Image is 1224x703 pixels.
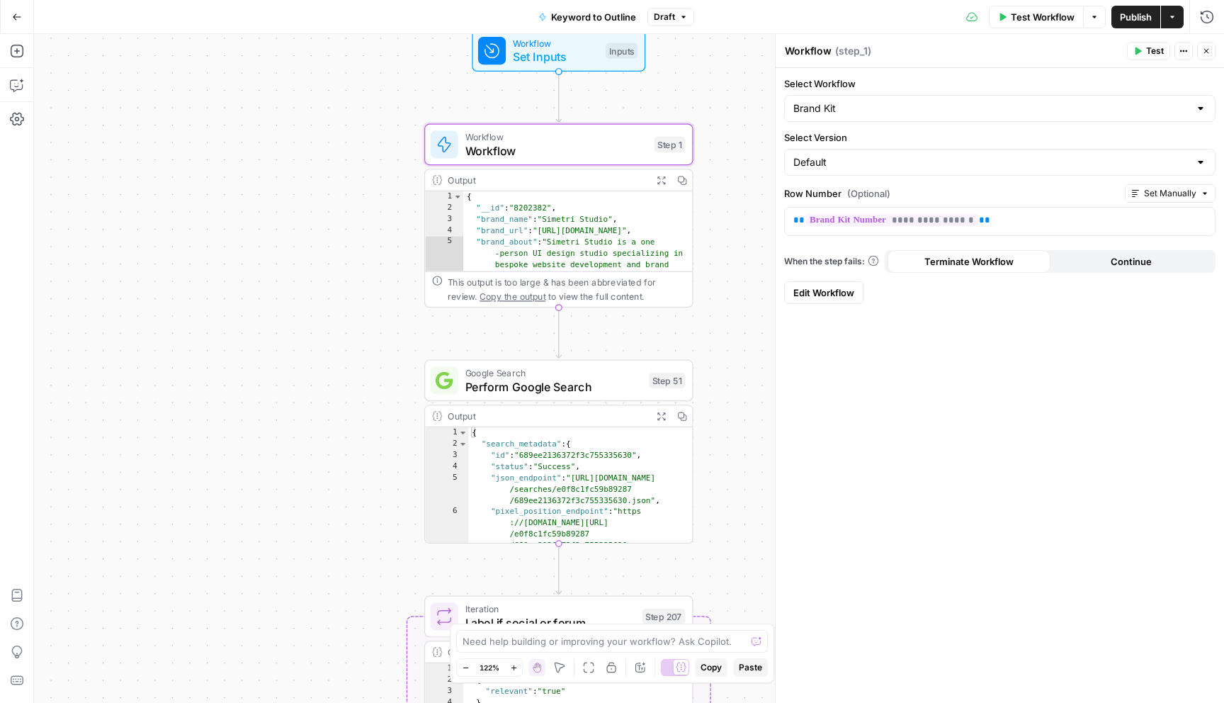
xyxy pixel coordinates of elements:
div: 4 [425,461,468,473]
div: 1 [425,663,463,675]
g: Edge from step_1 to step_51 [556,308,561,358]
span: Copy the output [480,291,545,302]
span: Copy [701,661,722,674]
button: Test Workflow [989,6,1083,28]
div: 4 [425,225,463,237]
a: When the step fails: [784,255,879,268]
span: Continue [1111,254,1152,269]
g: Edge from start to step_1 [556,72,561,122]
g: Edge from step_51 to step_207 [556,544,561,594]
input: Brand Kit [793,101,1189,116]
div: This output is too large & has been abbreviated for review. to view the full content. [448,276,685,303]
div: Output [448,409,645,423]
div: Output [448,173,645,187]
div: WorkflowWorkflowStep 1Output{ "__id":"8202382", "brand_name":"Simetri Studio", "brand_url":"[URL]... [424,123,693,308]
a: Edit Workflow [784,281,863,304]
div: Google SearchPerform Google SearchStep 51Output{ "search_metadata":{ "id":"689ee2136372f3c7553356... [424,360,693,544]
span: Toggle code folding, rows 1 through 373 [458,427,467,439]
span: Toggle code folding, rows 1 through 16 [453,191,462,203]
div: Output [448,645,645,659]
div: Step 207 [642,609,685,624]
input: Default [793,155,1189,169]
span: Workflow [465,130,647,144]
span: Iteration [465,602,635,616]
div: 5 [425,237,463,429]
div: 2 [425,675,463,686]
label: Row Number [784,186,1119,201]
span: Set Inputs [513,48,599,65]
span: (Optional) [847,186,890,201]
span: Test [1146,45,1164,57]
div: 6 [425,506,468,563]
button: Set Manually [1125,184,1215,203]
div: 3 [425,450,468,461]
span: Workflow [513,36,599,50]
span: Toggle code folding, rows 2 through 12 [458,439,467,450]
div: 5 [425,473,468,507]
button: Copy [695,658,727,677]
span: Test Workflow [1011,10,1075,24]
span: Publish [1120,10,1152,24]
button: Paste [733,658,768,677]
span: Label if social or forum [465,614,635,631]
span: Set Manually [1144,187,1196,200]
button: Test [1127,42,1170,60]
label: Select Version [784,130,1215,145]
div: 1 [425,191,463,203]
div: Step 51 [649,373,685,388]
div: 2 [425,439,468,450]
div: 3 [425,214,463,225]
textarea: Workflow [785,44,832,58]
span: Terminate Workflow [924,254,1014,269]
span: Workflow [465,142,647,159]
div: Inputs [606,43,637,59]
span: Perform Google Search [465,378,642,395]
span: Draft [654,11,675,23]
div: Step 1 [654,137,685,152]
label: Select Workflow [784,77,1215,91]
span: Edit Workflow [793,286,854,300]
button: Draft [647,8,694,26]
span: ( step_1 ) [835,44,871,58]
button: Continue [1050,250,1213,273]
span: Paste [739,661,762,674]
div: 1 [425,427,468,439]
span: Google Search [465,366,642,380]
span: 122% [480,662,499,673]
div: 3 [425,686,463,697]
div: 2 [425,203,463,214]
div: WorkflowSet InputsInputs [424,30,693,72]
button: Keyword to Outline [530,6,645,28]
span: Keyword to Outline [551,10,636,24]
button: Publish [1111,6,1160,28]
